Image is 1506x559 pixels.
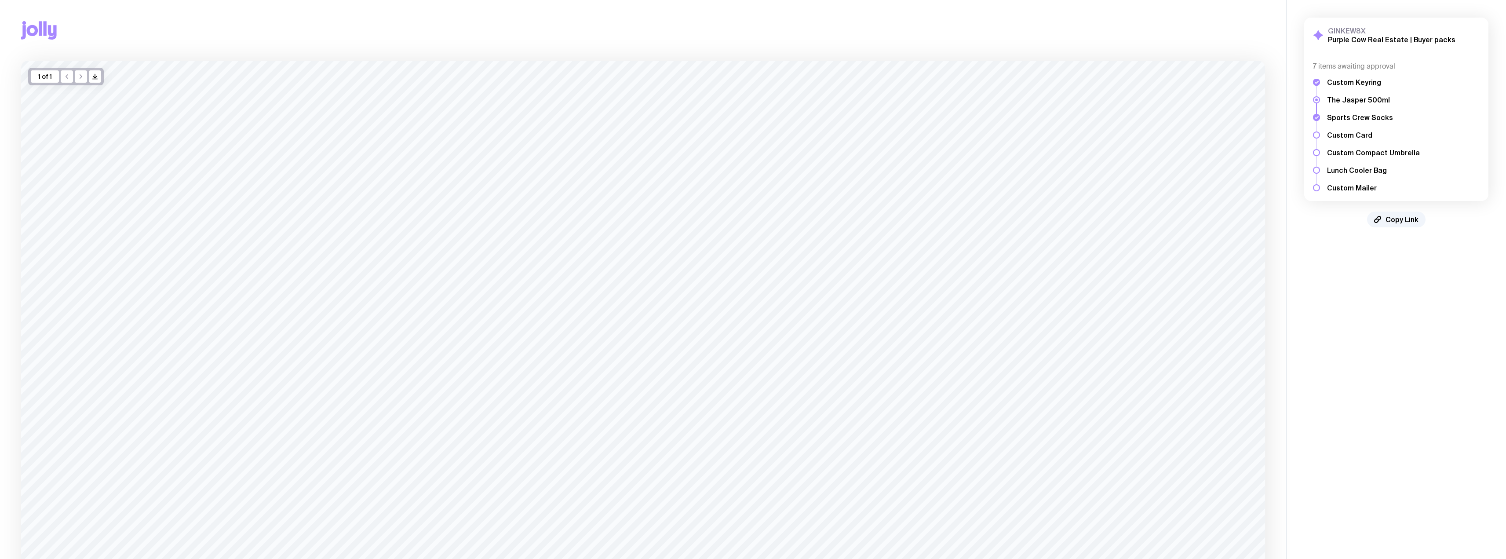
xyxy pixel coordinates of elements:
[1313,62,1480,71] h4: 7 items awaiting approval
[1327,131,1420,139] h5: Custom Card
[1367,212,1426,227] button: Copy Link
[1327,95,1420,104] h5: The Jasper 500ml
[1328,26,1455,35] h3: GINKEW8X
[1386,215,1418,224] span: Copy Link
[93,74,98,79] g: /> />
[31,70,59,83] div: 1 of 1
[1327,148,1420,157] h5: Custom Compact Umbrella
[89,70,101,83] button: />/>
[1327,78,1420,87] h5: Custom Keyring
[1327,183,1420,192] h5: Custom Mailer
[1328,35,1455,44] h2: Purple Cow Real Estate | Buyer packs
[1327,166,1420,175] h5: Lunch Cooler Bag
[1327,113,1420,122] h5: Sports Crew Socks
